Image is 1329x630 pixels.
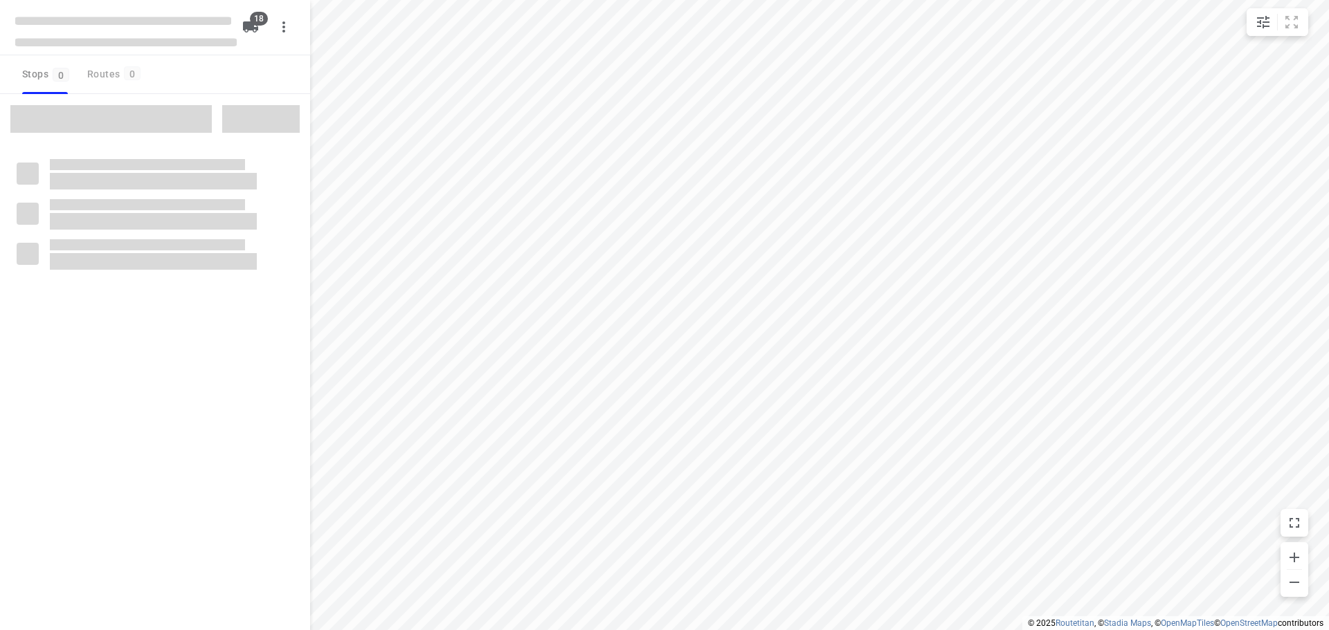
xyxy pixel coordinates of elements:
[1104,618,1151,628] a: Stadia Maps
[1056,618,1094,628] a: Routetitan
[1028,618,1323,628] li: © 2025 , © , © © contributors
[1247,8,1308,36] div: small contained button group
[1161,618,1214,628] a: OpenMapTiles
[1249,8,1277,36] button: Map settings
[1220,618,1278,628] a: OpenStreetMap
